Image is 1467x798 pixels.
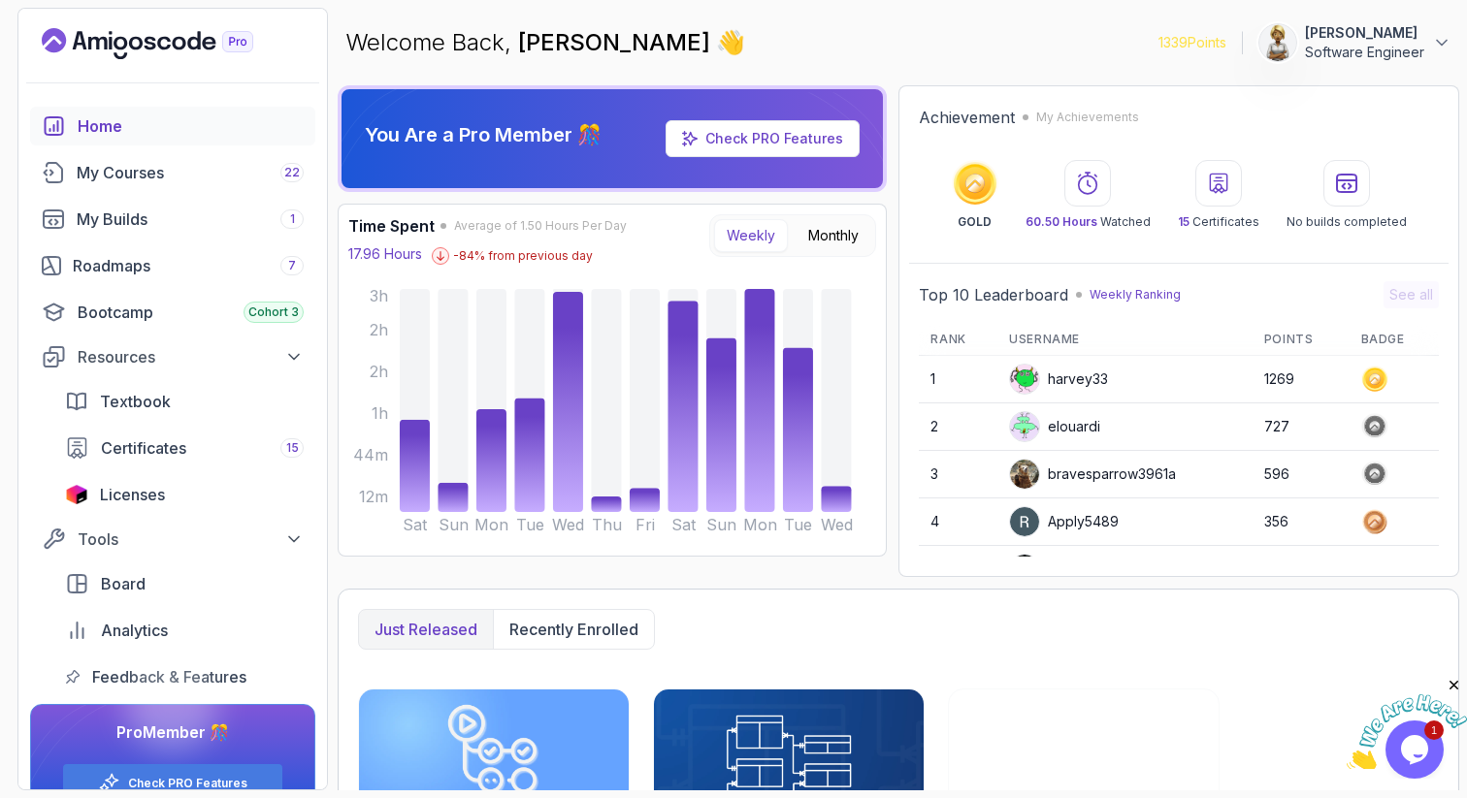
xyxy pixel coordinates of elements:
th: Points [1253,324,1350,356]
a: textbook [53,382,315,421]
button: Resources [30,339,315,374]
p: 1339 Points [1158,33,1226,52]
tspan: Mon [743,515,777,534]
span: Board [101,572,146,595]
img: user profile image [1010,555,1039,584]
span: 15 [1178,214,1190,229]
td: 5 [919,546,997,593]
a: bootcamp [30,293,315,332]
img: jetbrains icon [65,485,88,504]
p: Certificates [1178,214,1259,230]
tspan: Sat [403,515,428,534]
span: Licenses [100,483,165,506]
p: Weekly Ranking [1090,287,1181,303]
td: 356 [1253,498,1350,546]
a: roadmaps [30,246,315,285]
a: home [30,107,315,145]
th: Badge [1350,324,1439,356]
a: analytics [53,611,315,650]
div: bravesparrow3961a [1009,459,1176,490]
span: Textbook [100,390,171,413]
tspan: Fri [636,515,655,534]
td: 348 [1253,546,1350,593]
tspan: 2h [370,320,388,339]
tspan: 3h [370,286,388,305]
tspan: 2h [370,362,388,381]
a: courses [30,153,315,192]
tspan: 44m [353,445,388,464]
td: 2 [919,403,997,451]
a: Check PRO Features [128,776,247,791]
p: GOLD [958,214,992,230]
p: You Are a Pro Member 🎊 [365,121,602,148]
tspan: Sun [706,515,736,534]
tspan: Tue [516,515,544,534]
img: default monster avatar [1010,412,1039,441]
tspan: Sun [439,515,469,534]
h2: Achievement [919,106,1015,129]
tspan: Wed [552,515,584,534]
td: 1 [919,356,997,403]
p: My Achievements [1036,110,1139,125]
a: Check PRO Features [705,130,843,146]
p: Just released [375,618,477,641]
th: Rank [919,324,997,356]
h2: Top 10 Leaderboard [919,283,1068,306]
a: board [53,564,315,603]
button: Tools [30,522,315,557]
button: Recently enrolled [493,610,654,649]
div: Apply5489 [1009,506,1119,537]
span: Average of 1.50 Hours Per Day [454,218,627,234]
span: [PERSON_NAME] [518,28,716,56]
span: 1 [290,211,295,227]
button: Just released [359,610,493,649]
td: 3 [919,451,997,498]
span: 60.50 Hours [1026,214,1097,229]
p: Watched [1026,214,1151,230]
div: My Courses [77,161,304,184]
td: 596 [1253,451,1350,498]
a: certificates [53,429,315,467]
div: Resources [78,345,304,368]
p: Welcome Back, [345,27,745,58]
span: 7 [288,258,296,273]
tspan: Tue [784,515,812,534]
iframe: chat widget [1347,677,1467,769]
p: No builds completed [1287,214,1407,230]
span: Analytics [101,619,168,642]
p: Software Engineer [1305,43,1424,62]
img: user profile image [1010,507,1039,536]
div: Bootcamp [78,301,304,324]
button: user profile image[PERSON_NAME]Software Engineer [1258,23,1451,62]
p: 17.96 Hours [348,244,422,264]
a: Check PRO Features [666,120,860,157]
a: builds [30,200,315,239]
span: 👋 [714,25,748,60]
a: Landing page [42,28,298,59]
div: elouardi [1009,411,1100,442]
th: Username [997,324,1252,356]
div: Home [78,114,304,138]
div: My Builds [77,207,304,231]
span: Feedback & Features [92,665,246,688]
tspan: Mon [474,515,508,534]
div: Roadmaps [73,254,304,277]
img: default monster avatar [1010,365,1039,394]
h3: Time Spent [348,214,435,238]
img: user profile image [1259,24,1296,61]
div: harvey33 [1009,364,1108,395]
td: 1269 [1253,356,1350,403]
p: [PERSON_NAME] [1305,23,1424,43]
button: Monthly [796,219,871,252]
tspan: Sat [671,515,697,534]
span: 15 [286,440,299,456]
tspan: 1h [372,403,388,423]
div: Tools [78,527,304,551]
a: feedback [53,657,315,696]
span: 22 [284,165,300,180]
span: Certificates [101,436,186,460]
img: user profile image [1010,460,1039,489]
td: 727 [1253,403,1350,451]
button: See all [1384,281,1439,308]
p: Recently enrolled [509,618,638,641]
